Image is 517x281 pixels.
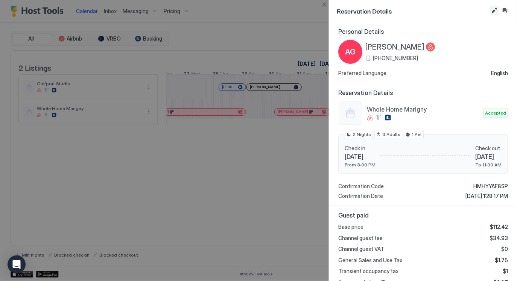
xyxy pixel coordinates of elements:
span: 1 Pet [412,131,422,138]
span: Confirmation Code [338,183,384,190]
span: Confirmation Date [338,193,383,199]
span: Reservation Details [337,6,488,15]
span: $0 [501,246,508,252]
span: Preferred Language [338,70,386,77]
span: $1.75 [495,257,508,264]
span: Whole Home Marigny [367,106,480,113]
span: General Sales and Use Tax [338,257,402,264]
span: [DATE] [475,153,502,160]
span: Reservation Details [338,89,508,97]
span: Channel guest fee [338,235,383,242]
span: Personal Details [338,28,508,35]
span: From 3:00 PM [345,162,376,168]
button: Inbox [500,6,509,15]
span: 2 Nights [353,131,371,138]
span: Channel guest VAT [338,246,384,252]
span: [PHONE_NUMBER] [373,55,418,62]
span: [DATE] [345,153,376,160]
span: 3 Adults [382,131,400,138]
span: [DATE] 1:28:17 PM [465,193,508,199]
span: English [491,70,508,77]
div: Open Intercom Messenger [8,255,26,273]
span: Check out [475,145,502,152]
span: $112.42 [490,224,508,230]
span: Accepted [485,110,506,116]
span: Transient occupancy tax [338,268,398,275]
span: $1 [503,268,508,275]
button: Edit reservation [490,6,499,15]
span: HMHYYAF8SP [473,183,508,190]
span: To 11:00 AM [475,162,502,168]
span: Base price [338,224,363,230]
span: [PERSON_NAME] [365,42,424,52]
span: AG [345,46,356,57]
span: Check in [345,145,376,152]
span: Guest paid [338,212,508,219]
span: $34.93 [490,235,508,242]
